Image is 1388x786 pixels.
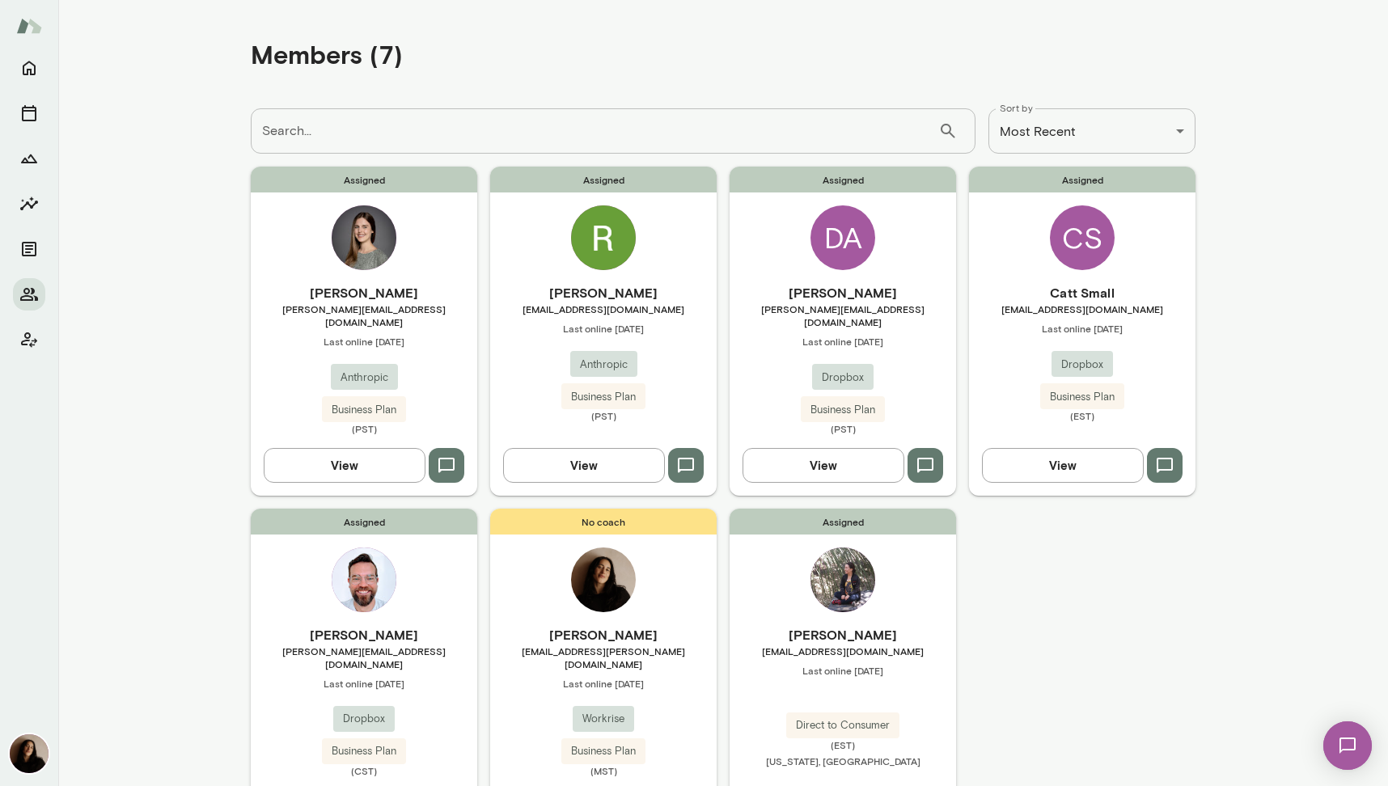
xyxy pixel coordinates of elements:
img: Fiona Nodar [571,547,636,612]
span: (PST) [251,422,477,435]
span: Assigned [730,167,956,192]
h6: [PERSON_NAME] [730,283,956,302]
h6: [PERSON_NAME] [730,625,956,644]
span: Dropbox [812,370,874,386]
span: [EMAIL_ADDRESS][DOMAIN_NAME] [730,644,956,657]
span: (CST) [251,764,477,777]
label: Sort by [1000,101,1033,115]
span: Last online [DATE] [490,677,717,690]
button: Client app [13,323,45,356]
h6: Catt Small [969,283,1195,302]
span: Last online [DATE] [730,664,956,677]
div: DA [810,205,875,270]
h6: [PERSON_NAME] [490,283,717,302]
span: Last online [DATE] [969,322,1195,335]
img: Ryn Linthicum [571,205,636,270]
span: Assigned [730,509,956,535]
span: Assigned [969,167,1195,192]
span: Business Plan [561,389,645,405]
span: (PST) [730,422,956,435]
span: Business Plan [1040,389,1124,405]
img: Jenesis M Gallego [810,547,875,612]
span: Anthropic [570,357,637,373]
span: [PERSON_NAME][EMAIL_ADDRESS][DOMAIN_NAME] [251,644,477,670]
span: Direct to Consumer [786,717,899,733]
span: Last online [DATE] [251,335,477,348]
span: Anthropic [331,370,398,386]
button: Growth Plan [13,142,45,175]
span: Last online [DATE] [490,322,717,335]
button: Home [13,52,45,84]
span: Assigned [251,167,477,192]
img: Mento [16,11,42,41]
span: Last online [DATE] [730,335,956,348]
button: Sessions [13,97,45,129]
span: Workrise [573,711,634,727]
span: [PERSON_NAME][EMAIL_ADDRESS][DOMAIN_NAME] [251,302,477,328]
span: Business Plan [801,402,885,418]
div: CS [1050,205,1115,270]
span: [US_STATE], [GEOGRAPHIC_DATA] [766,755,920,767]
button: Insights [13,188,45,220]
h4: Members (7) [251,39,403,70]
span: Dropbox [333,711,395,727]
span: [EMAIL_ADDRESS][PERSON_NAME][DOMAIN_NAME] [490,644,717,670]
button: View [264,448,425,482]
span: Dropbox [1052,357,1113,373]
button: Members [13,278,45,311]
h6: [PERSON_NAME] [490,625,717,644]
h6: [PERSON_NAME] [251,625,477,644]
button: View [982,448,1144,482]
span: [PERSON_NAME][EMAIL_ADDRESS][DOMAIN_NAME] [730,302,956,328]
div: Most Recent [988,108,1195,154]
img: Chris Meeks [332,547,396,612]
span: (EST) [730,738,956,751]
span: (PST) [490,409,717,422]
span: No coach [490,509,717,535]
span: Business Plan [322,402,406,418]
span: (MST) [490,764,717,777]
h6: [PERSON_NAME] [251,283,477,302]
button: View [743,448,904,482]
button: View [503,448,665,482]
img: Fiona Nodar [10,734,49,773]
span: (EST) [969,409,1195,422]
span: Business Plan [322,743,406,759]
span: [EMAIL_ADDRESS][DOMAIN_NAME] [490,302,717,315]
span: Assigned [251,509,477,535]
span: [EMAIL_ADDRESS][DOMAIN_NAME] [969,302,1195,315]
img: Rebecca Raible [332,205,396,270]
span: Assigned [490,167,717,192]
button: Documents [13,233,45,265]
span: Last online [DATE] [251,677,477,690]
span: Business Plan [561,743,645,759]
